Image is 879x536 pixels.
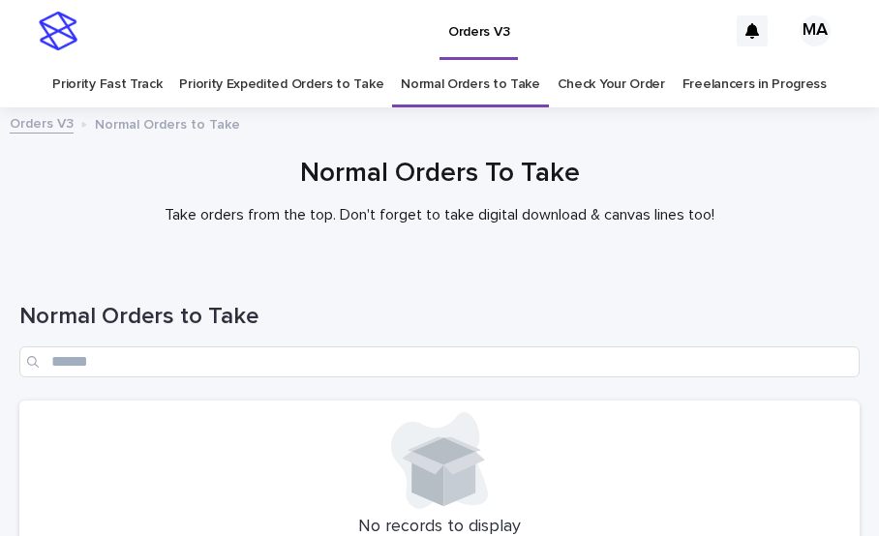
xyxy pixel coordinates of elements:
a: Orders V3 [10,111,74,134]
h1: Normal Orders To Take [19,158,860,191]
p: Take orders from the top. Don't forget to take digital download & canvas lines too! [52,206,827,224]
a: Priority Expedited Orders to Take [179,62,383,107]
img: stacker-logo-s-only.png [39,12,77,50]
p: Normal Orders to Take [95,112,240,134]
a: Check Your Order [558,62,665,107]
div: MA [800,15,831,46]
input: Search [19,346,860,377]
h1: Normal Orders to Take [19,303,860,331]
a: Freelancers in Progress [682,62,827,107]
a: Priority Fast Track [52,62,162,107]
a: Normal Orders to Take [401,62,540,107]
